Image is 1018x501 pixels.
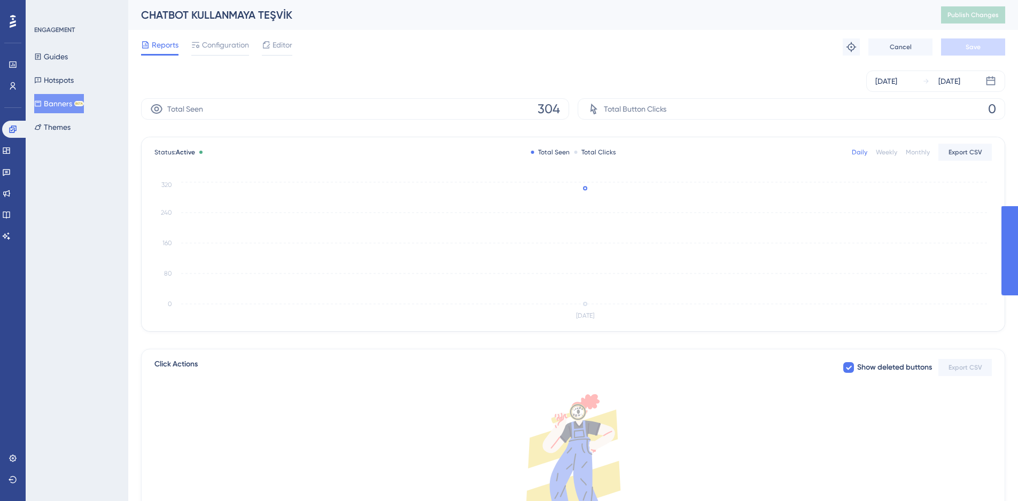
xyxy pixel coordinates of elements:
[966,43,981,51] span: Save
[938,75,960,88] div: [DATE]
[857,361,932,374] span: Show deleted buttons
[947,11,999,19] span: Publish Changes
[938,359,992,376] button: Export CSV
[167,103,203,115] span: Total Seen
[949,363,982,372] span: Export CSV
[141,7,914,22] div: CHATBOT KULLANMAYA TEŞVİK
[74,101,84,106] div: BETA
[34,118,71,137] button: Themes
[161,181,172,189] tspan: 320
[152,38,178,51] span: Reports
[538,100,560,118] span: 304
[988,100,996,118] span: 0
[164,270,172,277] tspan: 80
[34,94,84,113] button: BannersBETA
[868,38,932,56] button: Cancel
[162,239,172,247] tspan: 160
[941,38,1005,56] button: Save
[574,148,616,156] div: Total Clicks
[531,148,570,156] div: Total Seen
[34,47,68,66] button: Guides
[154,358,198,377] span: Click Actions
[161,209,172,216] tspan: 240
[852,148,867,156] div: Daily
[941,6,1005,24] button: Publish Changes
[876,148,897,156] div: Weekly
[938,144,992,161] button: Export CSV
[273,38,292,51] span: Editor
[34,71,74,90] button: Hotspots
[154,148,195,156] span: Status:
[875,75,897,88] div: [DATE]
[202,38,249,51] span: Configuration
[949,148,982,156] span: Export CSV
[906,148,930,156] div: Monthly
[176,148,195,156] span: Active
[890,43,912,51] span: Cancel
[576,312,594,319] tspan: [DATE]
[973,459,1005,491] iframe: UserGuiding AI Assistant Launcher
[604,103,666,115] span: Total Button Clicks
[168,300,172,308] tspan: 0
[34,26,75,34] div: ENGAGEMENT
